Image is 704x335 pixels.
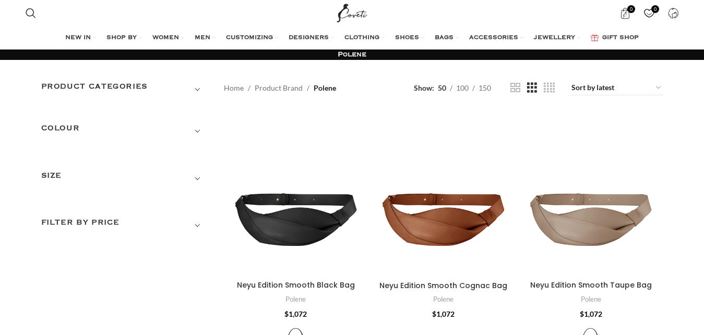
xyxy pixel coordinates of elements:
a: BAGS [435,28,459,48]
bdi: 1,072 [432,309,455,318]
a: ACCESSORIES [469,28,523,48]
img: GiftBag [591,34,599,41]
a: Neyu Edition Smooth Black Bag [237,280,355,290]
a: Polene [581,294,601,304]
a: Site logo [335,8,369,17]
span: 0 [627,5,635,13]
div: My Wishlist [638,3,660,23]
h3: COLOUR [41,122,208,140]
a: Search [20,3,41,23]
a: GIFT SHOP [591,28,639,48]
a: 0 [614,3,636,23]
a: NEW IN [65,28,96,48]
a: 0 [638,3,660,23]
h3: Filter by price [41,217,208,234]
a: Neyu Edition Smooth Taupe Bag [530,280,652,290]
span: BAGS [435,34,454,42]
a: DESIGNERS [289,28,334,48]
a: MEN [195,28,216,48]
span: GIFT SHOP [602,34,639,42]
bdi: 1,072 [580,309,602,318]
span: CLOTHING [344,34,379,42]
a: Neyu Edition Smooth Cognac Bag [371,111,516,276]
div: Main navigation [20,28,684,48]
a: CUSTOMIZING [226,28,278,48]
bdi: 1,072 [284,309,307,318]
span: CUSTOMIZING [226,34,273,42]
a: Neyu Edition Smooth Cognac Bag [379,280,507,291]
a: Neyu Edition Smooth Taupe Bag [519,111,663,276]
a: WOMEN [152,28,184,48]
span: $ [284,309,289,318]
a: Polene [433,294,454,304]
a: JEWELLERY [534,28,580,48]
span: JEWELLERY [534,34,575,42]
span: ACCESSORIES [469,34,518,42]
a: Neyu Edition Smooth Black Bag [224,111,368,276]
a: SHOES [395,28,424,48]
span: WOMEN [152,34,179,42]
span: DESIGNERS [289,34,329,42]
span: SHOES [395,34,419,42]
h3: Product categories [41,81,208,98]
span: NEW IN [65,34,91,42]
a: Polene [285,294,306,304]
a: SHOP BY [106,28,142,48]
span: SHOP BY [106,34,137,42]
span: 0 [651,5,659,13]
a: CLOTHING [344,28,385,48]
span: $ [432,309,436,318]
span: $ [580,309,584,318]
span: MEN [195,34,210,42]
h3: SIZE [41,170,208,188]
